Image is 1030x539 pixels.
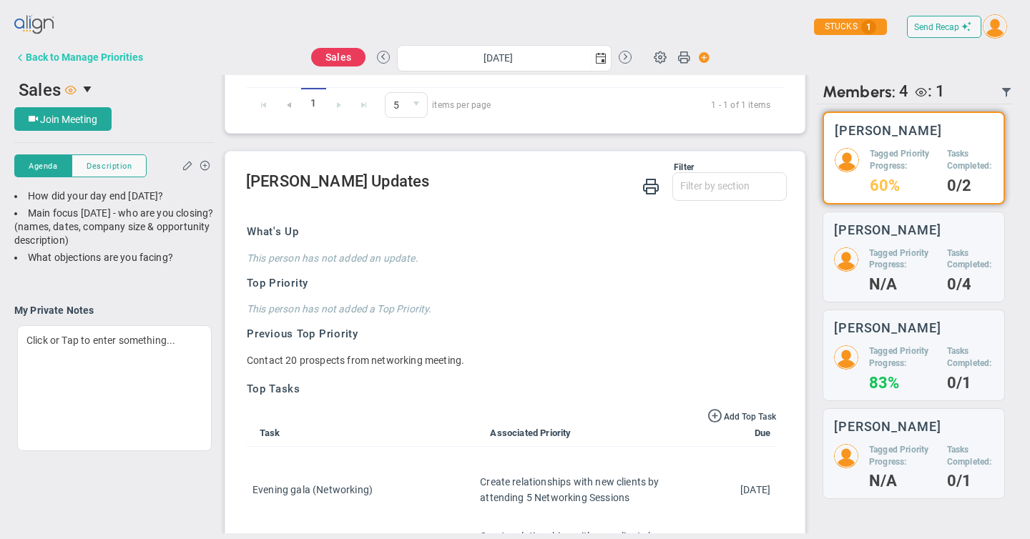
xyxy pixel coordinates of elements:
[642,177,659,194] span: Print Huddle Member Updates
[834,420,941,433] h3: [PERSON_NAME]
[823,82,896,102] span: Members:
[869,377,936,390] h4: 83%
[869,345,936,370] h5: Tagged Priority Progress:
[246,172,787,193] h2: [PERSON_NAME] Updates
[14,154,72,177] button: Agenda
[947,278,994,291] h4: 0/4
[386,93,406,117] span: 5
[869,444,936,468] h5: Tagged Priority Progress:
[14,207,215,247] div: Main focus [DATE] - who are you closing? (names, dates, company size & opportunity description)
[509,97,770,114] span: 1 - 1 of 1 items
[983,14,1007,39] img: 51354.Person.photo
[252,484,373,495] span: Evening gala (Networking)
[476,427,571,438] span: Associated Priority
[14,107,112,131] button: Join Meeting
[1001,86,1012,98] span: Filter Updated Members
[908,82,945,102] div: Eugene Terk is a Viewer.
[385,92,491,118] span: items per page
[29,160,57,172] span: Agenda
[247,252,776,264] h4: This person has not added an update.
[861,20,876,34] span: 1
[814,19,887,35] div: STUCKS
[869,278,936,291] h4: N/A
[77,77,101,102] span: select
[677,50,690,70] span: Print Huddle
[40,114,97,125] span: Join Meeting
[870,148,936,172] h5: Tagged Priority Progress:
[947,475,994,488] h4: 0/1
[247,224,776,239] h3: What's Up
[87,160,132,172] span: Description
[947,247,994,272] h5: Tasks Completed:
[14,11,56,39] img: align-logo.svg
[914,22,959,32] span: Send Recap
[247,302,776,315] h4: This person has not added a Top Priority.
[724,412,776,422] span: Add Top Task
[673,173,786,199] input: Filter by section
[834,444,858,468] img: 210578.Person.photo
[834,345,858,370] img: 210576.Person.photo
[692,48,710,67] span: Action Button
[26,51,143,63] div: Back to Manage Priorities
[14,189,215,203] div: How did your day end [DATE]?
[480,476,659,503] span: Create relationships with new clients by attending 5 Networking Sessions
[749,427,770,438] span: Due
[14,251,215,264] div: What objections are you facing?
[385,92,428,118] span: 0
[647,43,674,70] span: Huddle Settings
[947,345,994,370] h5: Tasks Completed:
[947,444,994,468] h5: Tasks Completed:
[65,84,77,95] span: Viewer
[947,179,993,192] h4: 0/2
[869,475,936,488] h4: N/A
[947,148,993,172] h5: Tasks Completed:
[247,382,776,397] h3: Top Tasks
[301,88,326,119] span: 1
[14,43,143,71] button: Back to Manage Priorities
[870,179,936,192] h4: 60%
[14,304,215,317] h4: My Private Notes
[247,353,464,367] div: Contact 20 prospects from networking meeting.
[899,82,908,102] span: 4
[246,162,694,172] div: Filter
[252,427,280,438] span: Task
[740,484,770,495] span: Sat Oct 11 2025 00:00:00 GMT-0500 (Central Daylight Time)
[936,82,945,100] span: 1
[325,51,351,63] span: Sales
[19,80,61,100] span: Sales
[907,16,981,38] button: Send Recap
[869,247,936,272] h5: Tagged Priority Progress:
[707,407,776,423] button: Add Top Task
[834,321,941,335] h3: [PERSON_NAME]
[247,327,776,342] h3: Previous Top Priority
[835,124,942,137] h3: [PERSON_NAME]
[17,325,212,451] div: Click or Tap to enter something...
[72,154,147,177] button: Description
[834,247,858,272] img: 210575.Person.photo
[835,148,859,172] img: 210574.Person.photo
[406,93,427,117] span: select
[928,82,932,100] span: :
[247,276,776,291] h3: Top Priority
[834,223,941,237] h3: [PERSON_NAME]
[591,46,611,71] span: select
[947,377,994,390] h4: 0/1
